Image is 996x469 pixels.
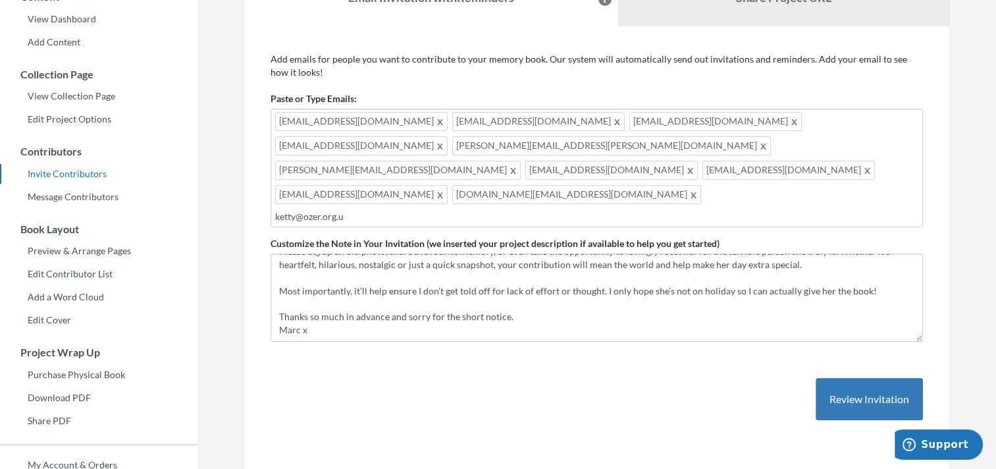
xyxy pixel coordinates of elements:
[629,112,802,131] span: [EMAIL_ADDRESS][DOMAIN_NAME]
[452,112,625,131] span: [EMAIL_ADDRESS][DOMAIN_NAME]
[452,185,701,204] span: [DOMAIN_NAME][EMAIL_ADDRESS][DOMAIN_NAME]
[271,53,923,79] p: Add emails for people you want to contribute to your memory book. Our system will automatically s...
[452,136,771,155] span: [PERSON_NAME][EMAIL_ADDRESS][PERSON_NAME][DOMAIN_NAME]
[275,112,448,131] span: [EMAIL_ADDRESS][DOMAIN_NAME]
[895,429,983,462] iframe: Opens a widget where you can chat to one of our agents
[1,223,197,235] h3: Book Layout
[275,209,918,224] input: Add contributor email(s) here...
[271,254,923,342] textarea: Hi everyone, As [PERSON_NAME]’s 50th birthday approaches, I’m reaching out to her nearest and dea...
[525,161,698,180] span: [EMAIL_ADDRESS][DOMAIN_NAME]
[275,161,521,180] span: [PERSON_NAME][EMAIL_ADDRESS][DOMAIN_NAME]
[271,237,720,250] label: Customize the Note in Your Invitation (we inserted your project description if available to help ...
[1,346,197,358] h3: Project Wrap Up
[275,136,448,155] span: [EMAIL_ADDRESS][DOMAIN_NAME]
[275,185,448,204] span: [EMAIL_ADDRESS][DOMAIN_NAME]
[702,161,875,180] span: [EMAIL_ADDRESS][DOMAIN_NAME]
[816,378,923,421] button: Review Invitation
[271,92,357,105] label: Paste or Type Emails:
[1,146,197,157] h3: Contributors
[1,69,197,80] h3: Collection Page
